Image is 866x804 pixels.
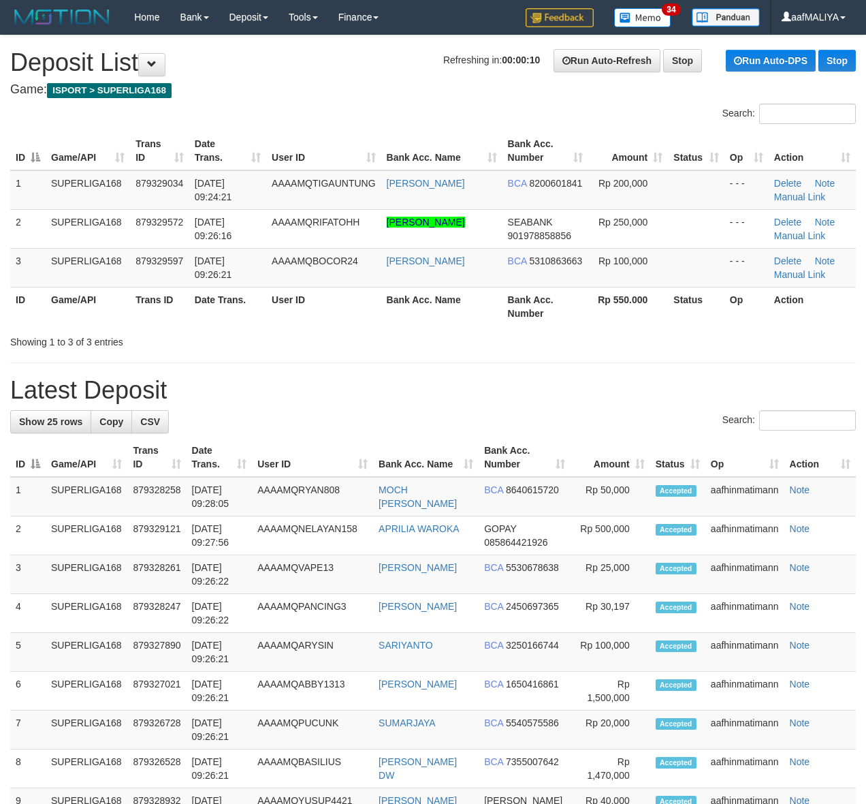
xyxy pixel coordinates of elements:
[705,555,784,594] td: aafhinmatimann
[484,756,503,767] span: BCA
[656,524,696,536] span: Accepted
[379,640,433,651] a: SARIYANTO
[195,217,232,241] span: [DATE] 09:26:16
[815,178,835,189] a: Note
[705,438,784,477] th: Op: activate to sort column ascending
[10,49,856,76] h1: Deposit List
[19,416,82,427] span: Show 25 rows
[705,711,784,749] td: aafhinmatimann
[10,438,46,477] th: ID: activate to sort column descending
[252,672,373,711] td: AAAAMQABBY1313
[10,711,46,749] td: 7
[818,50,856,72] a: Stop
[10,377,856,404] h1: Latest Deposit
[759,104,856,124] input: Search:
[588,132,668,170] th: Amount: activate to sort column ascending
[10,410,91,433] a: Show 25 rows
[127,711,186,749] td: 879326728
[10,749,46,788] td: 8
[195,256,232,280] span: [DATE] 09:26:21
[379,523,460,534] a: APRILIA WAROKA
[195,178,232,202] span: [DATE] 09:24:21
[379,717,436,728] a: SUMARJAYA
[815,256,835,266] a: Note
[724,132,769,170] th: Op: activate to sort column ascending
[127,749,186,788] td: 879326528
[705,594,784,633] td: aafhinmatimann
[668,287,724,326] th: Status
[187,749,253,788] td: [DATE] 09:26:21
[484,601,503,612] span: BCA
[46,248,130,287] td: SUPERLIGA168
[252,749,373,788] td: AAAAMQBASILIUS
[127,633,186,672] td: 879327890
[705,516,784,555] td: aafhinmatimann
[790,562,810,573] a: Note
[722,104,856,124] label: Search:
[272,217,359,228] span: AAAAMQRIFATOHH
[484,640,503,651] span: BCA
[656,640,696,652] span: Accepted
[705,672,784,711] td: aafhinmatimann
[656,679,696,691] span: Accepted
[272,256,358,266] span: AAAAMQBOCOR24
[656,757,696,769] span: Accepted
[10,555,46,594] td: 3
[502,132,589,170] th: Bank Acc. Number: activate to sort column ascending
[130,132,189,170] th: Trans ID: activate to sort column ascending
[571,672,650,711] td: Rp 1,500,000
[502,55,540,65] strong: 00:00:10
[46,633,127,672] td: SUPERLIGA168
[726,50,816,72] a: Run Auto-DPS
[46,170,130,210] td: SUPERLIGA168
[650,438,705,477] th: Status: activate to sort column ascending
[127,672,186,711] td: 879327021
[46,672,127,711] td: SUPERLIGA168
[99,416,123,427] span: Copy
[508,256,527,266] span: BCA
[479,438,571,477] th: Bank Acc. Number: activate to sort column ascending
[47,83,172,98] span: ISPORT > SUPERLIGA168
[252,438,373,477] th: User ID: activate to sort column ascending
[387,178,465,189] a: [PERSON_NAME]
[187,438,253,477] th: Date Trans.: activate to sort column ascending
[252,594,373,633] td: AAAAMQPANCING3
[46,209,130,248] td: SUPERLIGA168
[484,484,503,495] span: BCA
[252,555,373,594] td: AAAAMQVAPE13
[252,633,373,672] td: AAAAMQARYSIN
[724,287,769,326] th: Op
[187,672,253,711] td: [DATE] 09:26:21
[46,477,127,516] td: SUPERLIGA168
[506,756,559,767] span: Copy 7355007642 to clipboard
[135,217,183,228] span: 879329572
[705,633,784,672] td: aafhinmatimann
[10,248,46,287] td: 3
[759,410,856,431] input: Search:
[662,3,680,16] span: 34
[571,594,650,633] td: Rp 30,197
[692,8,760,27] img: panduan.png
[598,256,647,266] span: Rp 100,000
[571,633,650,672] td: Rp 100,000
[724,170,769,210] td: - - -
[790,717,810,728] a: Note
[135,178,183,189] span: 879329034
[571,749,650,788] td: Rp 1,470,000
[381,287,502,326] th: Bank Acc. Name
[46,711,127,749] td: SUPERLIGA168
[189,287,266,326] th: Date Trans.
[790,601,810,612] a: Note
[656,563,696,574] span: Accepted
[127,477,186,516] td: 879328258
[724,209,769,248] td: - - -
[379,484,457,509] a: MOCH [PERSON_NAME]
[506,484,559,495] span: Copy 8640615720 to clipboard
[571,438,650,477] th: Amount: activate to sort column ascending
[784,438,856,477] th: Action: activate to sort column ascending
[614,8,671,27] img: Button%20Memo.svg
[381,132,502,170] th: Bank Acc. Name: activate to sort column ascending
[187,477,253,516] td: [DATE] 09:28:05
[443,55,540,65] span: Refreshing in:
[705,749,784,788] td: aafhinmatimann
